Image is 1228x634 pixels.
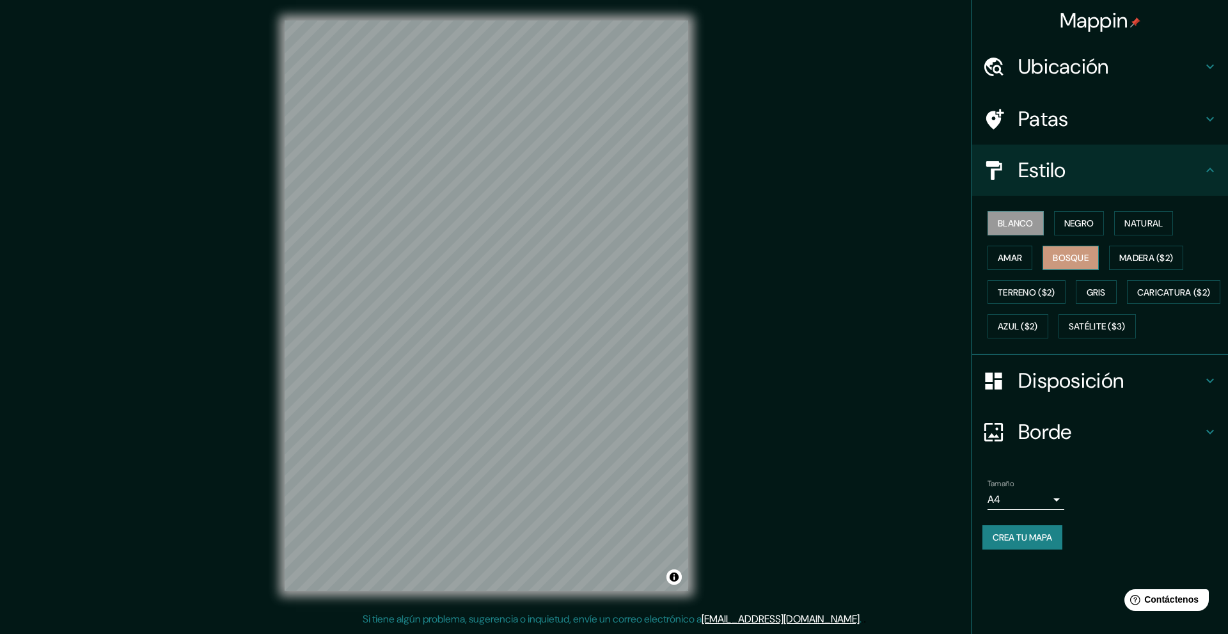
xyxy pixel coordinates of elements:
[285,20,688,591] canvas: Mapa
[988,479,1014,489] font: Tamaño
[982,525,1062,550] button: Crea tu mapa
[998,252,1022,264] font: Amar
[1018,157,1066,184] font: Estilo
[666,569,682,585] button: Activar o desactivar atribución
[1060,7,1128,34] font: Mappin
[1130,17,1140,28] img: pin-icon.png
[1069,321,1126,333] font: Satélite ($3)
[998,321,1038,333] font: Azul ($2)
[993,532,1052,543] font: Crea tu mapa
[988,211,1044,235] button: Blanco
[862,612,863,626] font: .
[972,406,1228,457] div: Borde
[1054,211,1105,235] button: Negro
[988,280,1066,305] button: Terreno ($2)
[363,612,702,626] font: Si tiene algún problema, sugerencia o inquietud, envíe un correo electrónico a
[972,93,1228,145] div: Patas
[1053,252,1089,264] font: Bosque
[988,246,1032,270] button: Amar
[860,612,862,626] font: .
[998,218,1034,229] font: Blanco
[1018,53,1109,80] font: Ubicación
[972,145,1228,196] div: Estilo
[1119,252,1173,264] font: Madera ($2)
[1109,246,1183,270] button: Madera ($2)
[972,41,1228,92] div: Ubicación
[1076,280,1117,305] button: Gris
[1059,314,1136,338] button: Satélite ($3)
[972,355,1228,406] div: Disposición
[1018,367,1124,394] font: Disposición
[1018,106,1069,132] font: Patas
[988,493,1000,506] font: A4
[863,612,866,626] font: .
[988,314,1048,338] button: Azul ($2)
[1114,211,1173,235] button: Natural
[998,287,1055,298] font: Terreno ($2)
[702,612,860,626] a: [EMAIL_ADDRESS][DOMAIN_NAME]
[1137,287,1211,298] font: Caricatura ($2)
[1127,280,1221,305] button: Caricatura ($2)
[1114,584,1214,620] iframe: Lanzador de widgets de ayuda
[1064,218,1094,229] font: Negro
[1124,218,1163,229] font: Natural
[1018,418,1072,445] font: Borde
[988,489,1064,510] div: A4
[1087,287,1106,298] font: Gris
[1043,246,1099,270] button: Bosque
